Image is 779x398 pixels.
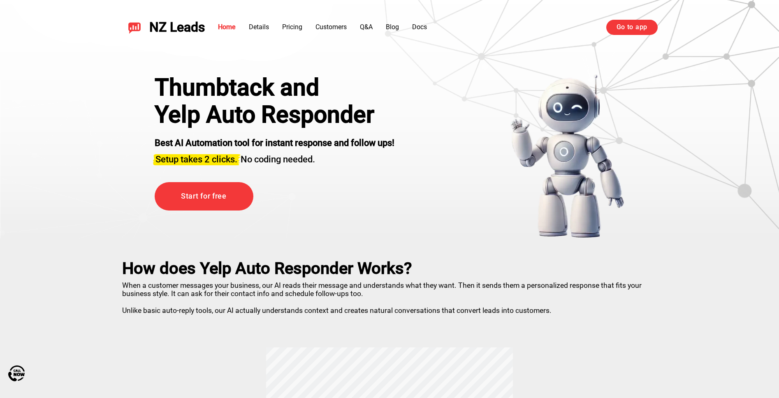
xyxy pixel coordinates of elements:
[122,259,657,278] h2: How does Yelp Auto Responder Works?
[249,23,269,31] a: Details
[282,23,302,31] a: Pricing
[155,74,394,101] div: Thumbtack and
[155,101,394,128] h1: Yelp Auto Responder
[218,23,236,31] a: Home
[149,20,205,35] span: NZ Leads
[360,23,373,31] a: Q&A
[155,182,253,211] a: Start for free
[155,154,237,164] span: Setup takes 2 clicks.
[386,23,399,31] a: Blog
[128,21,141,34] img: NZ Leads logo
[315,23,347,31] a: Customers
[606,20,658,35] a: Go to app
[155,149,394,166] h3: No coding needed.
[8,365,25,382] img: Call Now
[155,138,394,148] strong: Best AI Automation tool for instant response and follow ups!
[122,278,657,315] p: When a customer messages your business, our AI reads their message and understands what they want...
[510,74,625,238] img: yelp bot
[412,23,427,31] a: Docs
